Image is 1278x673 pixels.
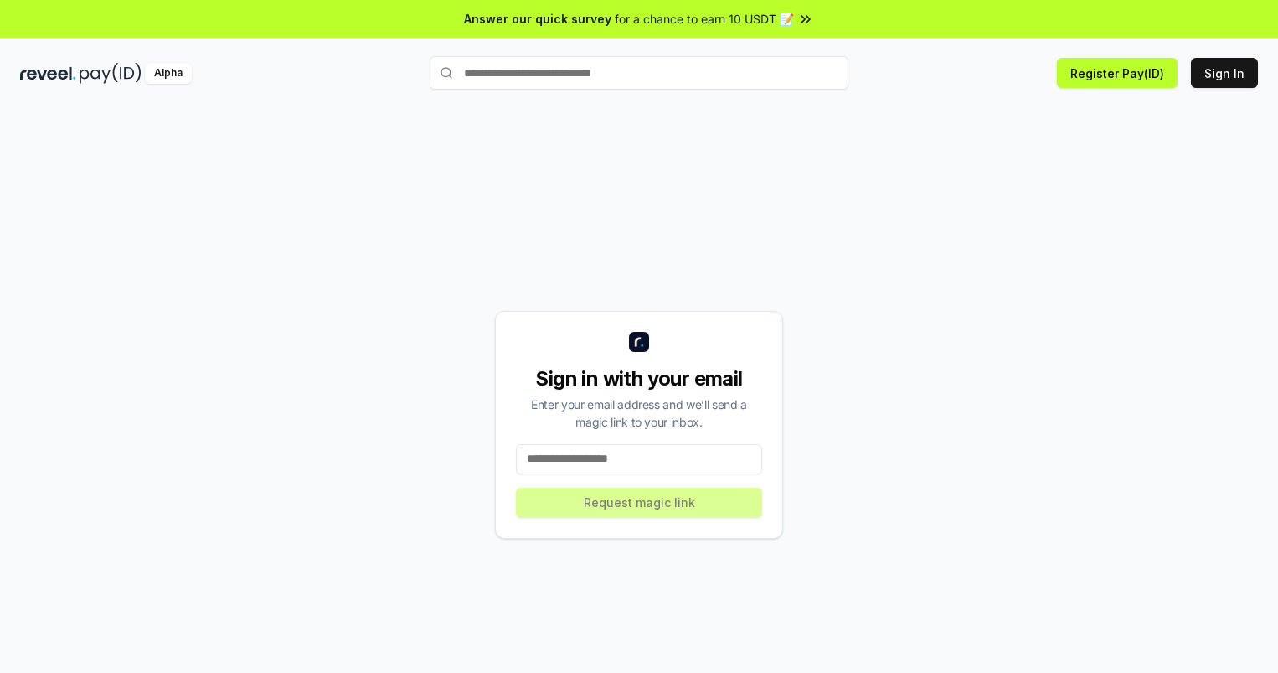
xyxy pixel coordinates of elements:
img: logo_small [629,332,649,352]
img: pay_id [80,63,142,84]
button: Register Pay(ID) [1057,58,1178,88]
div: Enter your email address and we’ll send a magic link to your inbox. [516,396,762,431]
div: Alpha [145,63,192,84]
span: for a chance to earn 10 USDT 📝 [615,10,794,28]
img: reveel_dark [20,63,76,84]
span: Answer our quick survey [464,10,611,28]
div: Sign in with your email [516,365,762,392]
button: Sign In [1191,58,1258,88]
